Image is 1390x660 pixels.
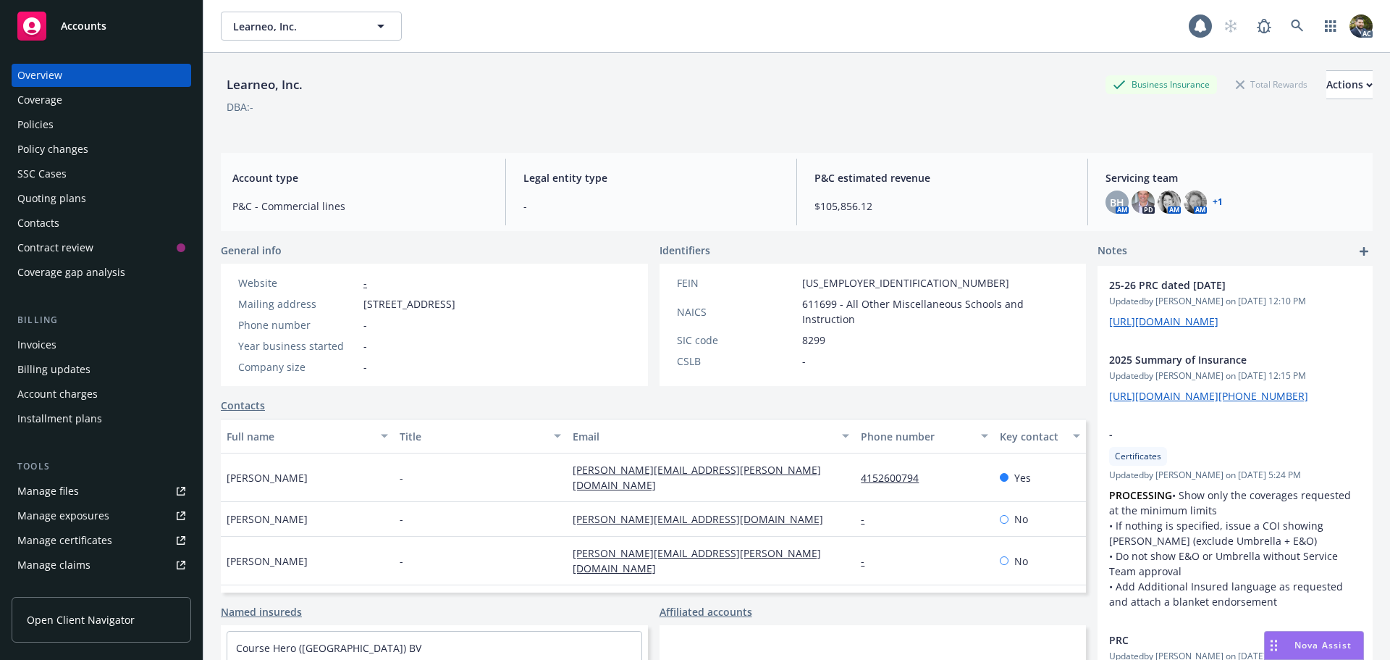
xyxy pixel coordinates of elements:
[17,162,67,185] div: SSC Cases
[238,359,358,375] div: Company size
[523,199,779,214] span: -
[802,275,1009,291] span: [US_EMPLOYER_IDENTIFICATION_NUMBER]
[17,212,59,235] div: Contacts
[238,317,358,333] div: Phone number
[238,296,358,312] div: Mailing address
[1109,369,1361,383] span: Updated by [PERSON_NAME] on [DATE] 12:15 PM
[1014,470,1031,485] span: Yes
[400,470,403,485] span: -
[12,162,191,185] a: SSC Cases
[814,170,1070,185] span: P&C estimated revenue
[12,554,191,577] a: Manage claims
[17,407,102,430] div: Installment plans
[12,459,191,474] div: Tools
[573,512,835,526] a: [PERSON_NAME][EMAIL_ADDRESS][DOMAIN_NAME]
[221,604,302,619] a: Named insureds
[567,419,855,454] button: Email
[1158,191,1181,214] img: photo
[227,511,308,527] span: [PERSON_NAME]
[12,504,191,527] span: Manage exposures
[573,546,821,575] a: [PERSON_NAME][EMAIL_ADDRESS][PERSON_NAME][DOMAIN_NAME]
[1216,12,1245,41] a: Start snowing
[363,296,455,312] span: [STREET_ADDRESS]
[221,12,402,41] button: Learneo, Inc.
[400,429,545,444] div: Title
[12,64,191,87] a: Overview
[233,19,358,34] span: Learneo, Inc.
[232,199,488,214] span: P&C - Commercial lines
[1109,469,1361,482] span: Updated by [PERSON_NAME] on [DATE] 5:24 PM
[221,75,308,94] div: Learneo, Inc.
[12,383,191,406] a: Account charges
[802,296,1069,327] span: 611699 - All Other Miscellaneous Schools and Instruction
[1349,14,1373,38] img: photo
[17,578,85,601] div: Manage BORs
[17,504,109,527] div: Manage exposures
[227,470,308,485] span: [PERSON_NAME]
[523,170,779,185] span: Legal entity type
[677,333,796,348] div: SIC code
[12,529,191,552] a: Manage certificates
[1109,488,1172,502] strong: PROCESSING
[861,512,876,526] a: -
[12,358,191,381] a: Billing updates
[61,20,106,32] span: Accounts
[1109,352,1323,367] span: 2025 Summary of Insurance
[12,212,191,235] a: Contacts
[236,641,421,655] a: Course Hero ([GEOGRAPHIC_DATA]) BV
[573,463,821,492] a: [PERSON_NAME][EMAIL_ADDRESS][PERSON_NAME][DOMAIN_NAME]
[573,429,833,444] div: Email
[17,113,54,136] div: Policies
[677,354,796,369] div: CSLB
[677,304,796,319] div: NAICS
[227,429,372,444] div: Full name
[12,88,191,112] a: Coverage
[363,317,367,333] span: -
[802,354,806,369] span: -
[227,99,253,114] div: DBA: -
[12,578,191,601] a: Manage BORs
[1355,243,1373,260] a: add
[1109,389,1308,403] a: [URL][DOMAIN_NAME][PHONE_NUMBER]
[1000,429,1064,444] div: Key contact
[17,64,62,87] div: Overview
[1109,295,1361,308] span: Updated by [PERSON_NAME] on [DATE] 12:10 PM
[17,88,62,112] div: Coverage
[238,338,358,354] div: Year business started
[1316,12,1345,41] a: Switch app
[1283,12,1312,41] a: Search
[12,480,191,503] a: Manage files
[232,170,488,185] span: Account type
[17,261,125,284] div: Coverage gap analysis
[12,6,191,46] a: Accounts
[394,419,567,454] button: Title
[12,113,191,136] a: Policies
[1014,511,1028,527] span: No
[363,338,367,354] span: -
[12,333,191,356] a: Invoices
[861,554,876,568] a: -
[1109,277,1323,293] span: 25-26 PRC dated [DATE]
[363,359,367,375] span: -
[1105,170,1361,185] span: Servicing team
[400,554,403,569] span: -
[1109,632,1323,648] span: PRC
[12,261,191,284] a: Coverage gap analysis
[1098,266,1373,341] div: 25-26 PRC dated [DATE]Updatedby [PERSON_NAME] on [DATE] 12:10 PM[URL][DOMAIN_NAME]
[1213,198,1223,206] a: +1
[17,358,90,381] div: Billing updates
[994,419,1086,454] button: Key contact
[1109,488,1361,609] p: • Show only the coverages requested at the minimum limits • If nothing is specified, issue a COI ...
[238,275,358,291] div: Website
[1014,554,1028,569] span: No
[1265,632,1283,659] div: Drag to move
[12,236,191,259] a: Contract review
[1098,415,1373,621] div: -CertificatesUpdatedby [PERSON_NAME] on [DATE] 5:24 PMPROCESSING• Show only the coverages request...
[17,554,90,577] div: Manage claims
[17,383,98,406] div: Account charges
[27,612,135,627] span: Open Client Navigator
[17,333,56,356] div: Invoices
[861,429,972,444] div: Phone number
[221,243,282,258] span: General info
[1326,71,1373,99] div: Actions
